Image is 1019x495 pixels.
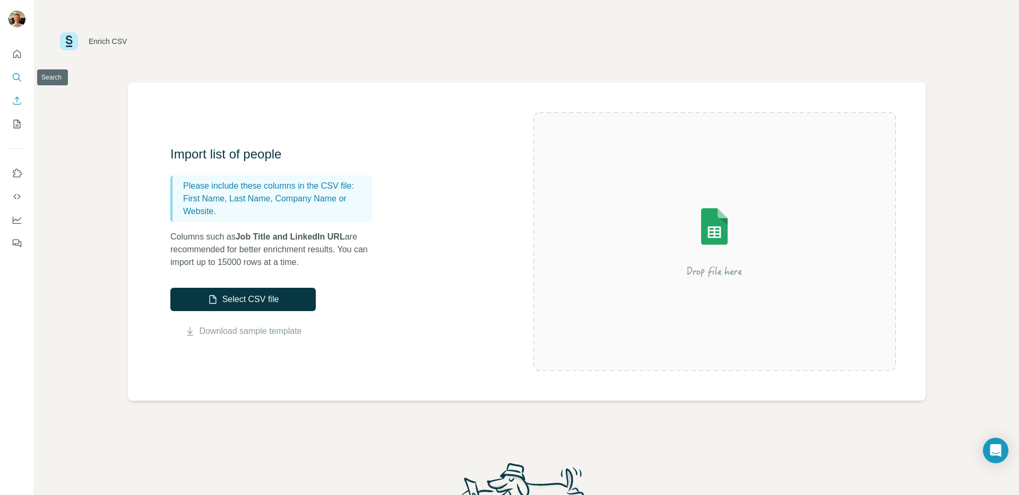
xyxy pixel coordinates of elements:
[8,234,25,253] button: Feedback
[183,180,368,192] p: Please include these columns in the CSV file:
[8,114,25,134] button: My lists
[236,232,345,241] span: Job Title and LinkedIn URL
[983,438,1008,463] div: Open Intercom Messenger
[183,192,368,218] p: First Name, Last Name, Company Name or Website.
[8,164,25,183] button: Use Surfe on LinkedIn
[170,288,316,311] button: Select CSV file
[8,210,25,229] button: Dashboard
[619,178,810,305] img: Surfe Illustration - Drop file here or select below
[8,91,25,110] button: Enrich CSV
[8,45,25,64] button: Quick start
[200,325,302,338] a: Download sample template
[170,231,383,269] p: Columns such as are recommended for better enrichment results. You can import up to 15000 rows at...
[170,325,316,338] button: Download sample template
[60,32,78,50] img: Surfe Logo
[8,187,25,206] button: Use Surfe API
[8,68,25,87] button: Search
[8,11,25,28] img: Avatar
[89,36,127,47] div: Enrich CSV
[170,146,383,163] h3: Import list of people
